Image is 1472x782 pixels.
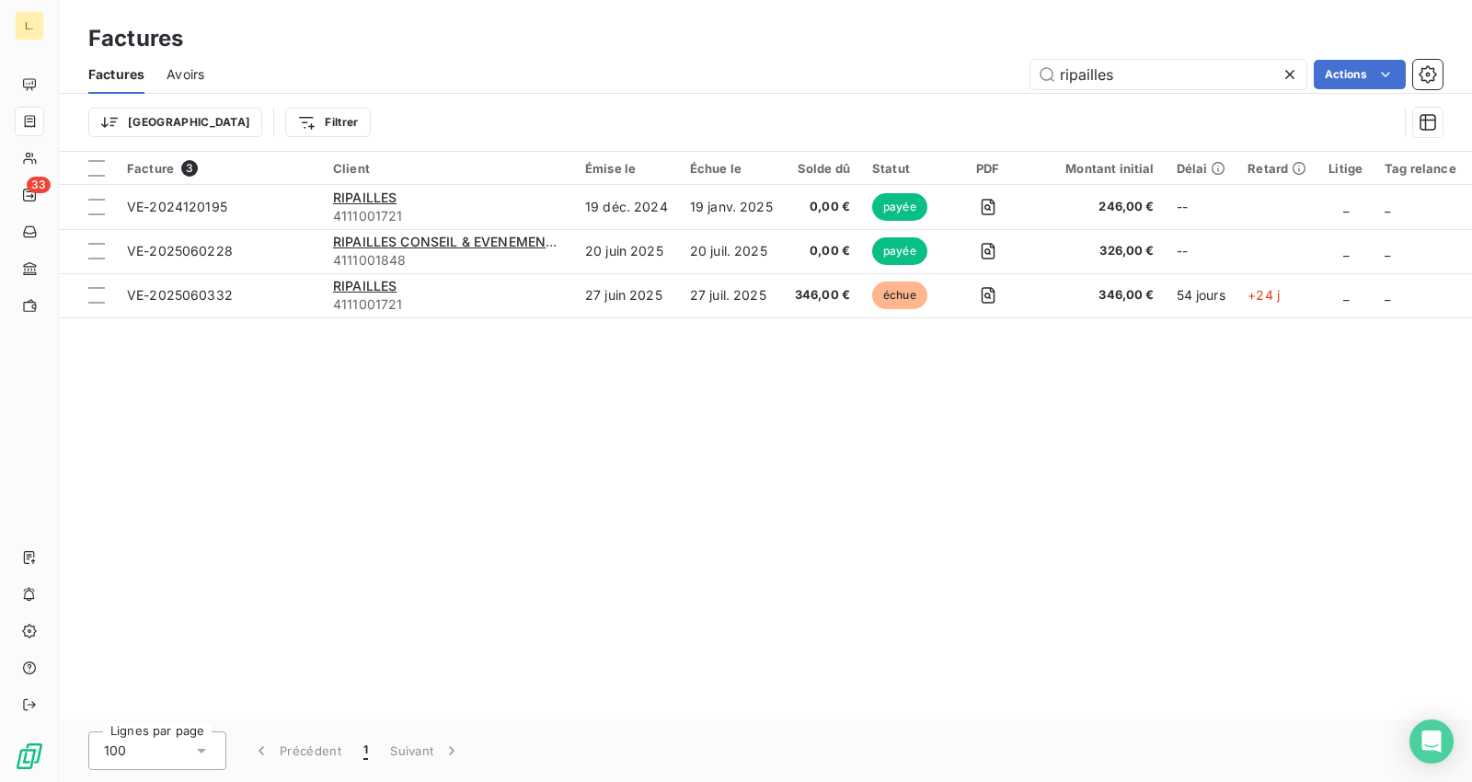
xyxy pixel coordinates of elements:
span: RIPAILLES [333,190,397,205]
span: 0,00 € [795,198,850,216]
td: 20 juil. 2025 [679,229,784,273]
span: 0,00 € [795,242,850,260]
button: 1 [352,731,379,770]
div: Retard [1248,161,1306,176]
td: -- [1166,229,1237,273]
td: 54 jours [1166,273,1237,317]
div: Émise le [585,161,668,176]
span: payée [872,193,927,221]
span: _ [1385,199,1390,214]
span: Avoirs [167,65,204,84]
span: 3 [181,160,198,177]
div: Solde dû [795,161,850,176]
span: _ [1343,287,1349,303]
div: PDF [954,161,1021,176]
button: Suivant [379,731,472,770]
span: 346,00 € [795,286,850,305]
span: 1 [363,742,368,760]
input: Rechercher [1030,60,1306,89]
span: _ [1385,287,1390,303]
a: 33 [15,180,43,210]
span: RIPAILLES [333,278,397,293]
div: Client [333,161,563,176]
td: 27 juin 2025 [574,273,679,317]
div: Open Intercom Messenger [1409,719,1454,764]
span: 4111001721 [333,295,563,314]
span: _ [1343,243,1349,259]
button: Précédent [241,731,352,770]
td: 27 juil. 2025 [679,273,784,317]
button: Filtrer [285,108,370,137]
span: _ [1385,243,1390,259]
h3: Factures [88,22,183,55]
td: -- [1166,185,1237,229]
div: Échue le [690,161,773,176]
span: 33 [27,177,51,193]
div: L. [15,11,44,40]
button: [GEOGRAPHIC_DATA] [88,108,262,137]
span: payée [872,237,927,265]
span: 4111001848 [333,251,563,270]
span: VE-2024120195 [127,199,227,214]
td: 19 janv. 2025 [679,185,784,229]
div: Statut [872,161,932,176]
div: Litige [1328,161,1363,176]
span: 326,00 € [1043,242,1154,260]
span: _ [1343,199,1349,214]
div: Montant initial [1043,161,1154,176]
button: Actions [1314,60,1406,89]
span: Facture [127,161,174,176]
span: 346,00 € [1043,286,1154,305]
td: 19 déc. 2024 [574,185,679,229]
span: VE-2025060332 [127,287,233,303]
span: 4111001721 [333,207,563,225]
div: Délai [1177,161,1226,176]
td: 20 juin 2025 [574,229,679,273]
span: RIPAILLES CONSEIL & EVENEMENTIEL [333,234,573,249]
span: échue [872,282,927,309]
span: Factures [88,65,144,84]
span: 100 [104,742,126,760]
span: 246,00 € [1043,198,1154,216]
span: +24 j [1248,287,1280,303]
span: VE-2025060228 [127,243,233,259]
img: Logo LeanPay [15,742,44,771]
